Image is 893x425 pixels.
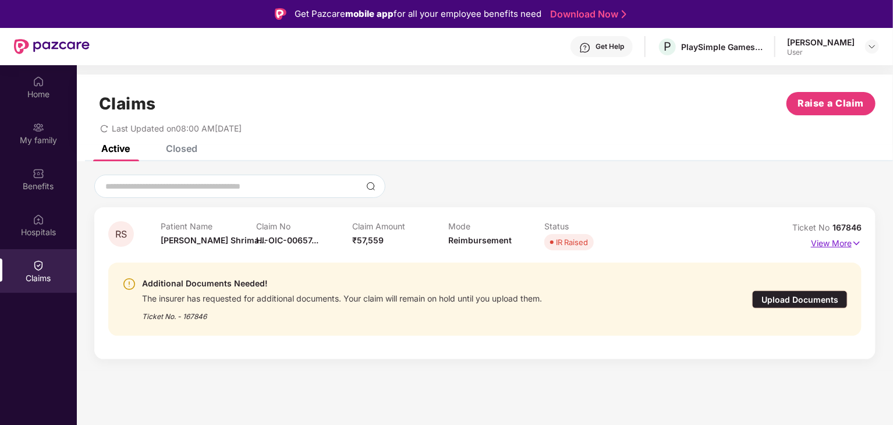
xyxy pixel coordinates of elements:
span: Ticket No [792,222,832,232]
img: svg+xml;base64,PHN2ZyB4bWxucz0iaHR0cDovL3d3dy53My5vcmcvMjAwMC9zdmciIHdpZHRoPSIxNyIgaGVpZ2h0PSIxNy... [852,237,862,250]
span: ₹57,559 [352,235,384,245]
img: svg+xml;base64,PHN2ZyB3aWR0aD0iMjAiIGhlaWdodD0iMjAiIHZpZXdCb3g9IjAgMCAyMCAyMCIgZmlsbD0ibm9uZSIgeG... [33,122,44,133]
img: Stroke [622,8,626,20]
span: P [664,40,671,54]
div: Upload Documents [752,291,848,309]
img: svg+xml;base64,PHN2ZyBpZD0iSG9zcGl0YWxzIiB4bWxucz0iaHR0cDovL3d3dy53My5vcmcvMjAwMC9zdmciIHdpZHRoPS... [33,214,44,225]
img: svg+xml;base64,PHN2ZyBpZD0iU2VhcmNoLTMyeDMyIiB4bWxucz0iaHR0cDovL3d3dy53My5vcmcvMjAwMC9zdmciIHdpZH... [366,182,375,191]
button: Raise a Claim [786,92,876,115]
p: View More [811,234,862,250]
div: Get Help [596,42,624,51]
span: Last Updated on 08:00 AM[DATE] [112,123,242,133]
img: svg+xml;base64,PHN2ZyBpZD0iV2FybmluZ18tXzI0eDI0IiBkYXRhLW5hbWU9Ildhcm5pbmcgLSAyNHgyNCIgeG1sbnM9Im... [122,277,136,291]
strong: mobile app [345,8,394,19]
div: User [787,48,855,57]
span: redo [100,123,108,133]
div: Closed [166,143,197,154]
img: svg+xml;base64,PHN2ZyBpZD0iSG9tZSIgeG1sbnM9Imh0dHA6Ly93d3cudzMub3JnLzIwMDAvc3ZnIiB3aWR0aD0iMjAiIG... [33,76,44,87]
div: Active [101,143,130,154]
img: Logo [275,8,286,20]
p: Status [544,221,640,231]
p: Patient Name [161,221,257,231]
div: [PERSON_NAME] [787,37,855,48]
h1: Claims [99,94,156,114]
img: svg+xml;base64,PHN2ZyBpZD0iSGVscC0zMngzMiIgeG1sbnM9Imh0dHA6Ly93d3cudzMub3JnLzIwMDAvc3ZnIiB3aWR0aD... [579,42,591,54]
div: Ticket No. - 167846 [142,304,542,322]
div: Get Pazcare for all your employee benefits need [295,7,541,21]
div: Additional Documents Needed! [142,277,542,291]
img: svg+xml;base64,PHN2ZyBpZD0iQ2xhaW0iIHhtbG5zPSJodHRwOi8vd3d3LnczLm9yZy8yMDAwL3N2ZyIgd2lkdGg9IjIwIi... [33,260,44,271]
div: PlaySimple Games Private Limited [681,41,763,52]
img: svg+xml;base64,PHN2ZyBpZD0iQmVuZWZpdHMiIHhtbG5zPSJodHRwOi8vd3d3LnczLm9yZy8yMDAwL3N2ZyIgd2lkdGg9Ij... [33,168,44,179]
div: IR Raised [556,236,588,248]
span: [PERSON_NAME] Shrima... [161,235,266,245]
img: svg+xml;base64,PHN2ZyBpZD0iRHJvcGRvd24tMzJ4MzIiIHhtbG5zPSJodHRwOi8vd3d3LnczLm9yZy8yMDAwL3N2ZyIgd2... [867,42,877,51]
span: Raise a Claim [798,96,864,111]
p: Claim Amount [352,221,448,231]
a: Download Now [550,8,623,20]
span: HI-OIC-00657... [257,235,319,245]
span: Reimbursement [448,235,512,245]
p: Claim No [257,221,353,231]
span: 167846 [832,222,862,232]
img: New Pazcare Logo [14,39,90,54]
span: RS [115,229,127,239]
div: The insurer has requested for additional documents. Your claim will remain on hold until you uplo... [142,291,542,304]
p: Mode [448,221,544,231]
